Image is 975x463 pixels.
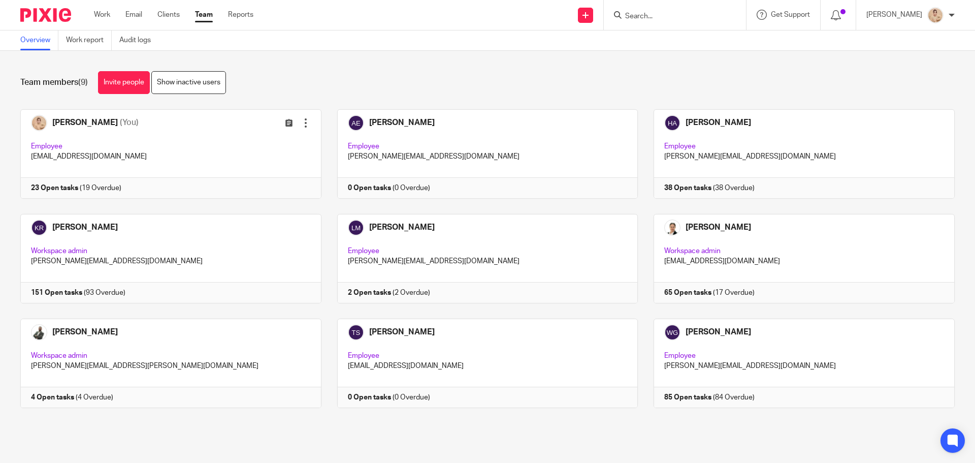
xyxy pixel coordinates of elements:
a: Work [94,10,110,20]
img: DSC06218%20-%20Copy.JPG [927,7,944,23]
span: Get Support [771,11,810,18]
input: Search [624,12,716,21]
a: Work report [66,30,112,50]
p: [PERSON_NAME] [866,10,922,20]
a: Invite people [98,71,150,94]
a: Email [125,10,142,20]
a: Overview [20,30,58,50]
h1: Team members [20,77,88,88]
a: Reports [228,10,253,20]
img: Pixie [20,8,71,22]
a: Show inactive users [151,71,226,94]
a: Audit logs [119,30,158,50]
a: Clients [157,10,180,20]
span: (9) [78,78,88,86]
a: Team [195,10,213,20]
